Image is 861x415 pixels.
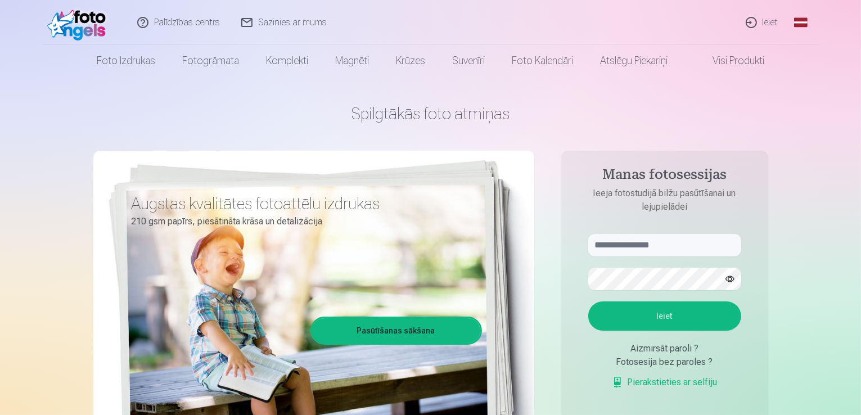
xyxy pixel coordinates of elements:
p: Ieeja fotostudijā bilžu pasūtīšanai un lejupielādei [577,187,752,214]
a: Fotogrāmata [169,45,253,76]
h3: Augstas kvalitātes fotoattēlu izdrukas [132,193,474,214]
a: Foto kalendāri [498,45,587,76]
a: Pasūtīšanas sākšana [312,318,480,343]
p: 210 gsm papīrs, piesātināta krāsa un detalizācija [132,214,474,229]
div: Fotosesija bez paroles ? [588,355,741,369]
button: Ieiet [588,301,741,331]
a: Komplekti [253,45,322,76]
h1: Spilgtākās foto atmiņas [93,103,768,124]
a: Atslēgu piekariņi [587,45,681,76]
a: Suvenīri [439,45,498,76]
h4: Manas fotosessijas [577,166,752,187]
a: Pierakstieties ar selfiju [612,376,718,389]
a: Krūzes [382,45,439,76]
a: Visi produkti [681,45,778,76]
img: /fa1 [47,4,112,40]
a: Magnēti [322,45,382,76]
a: Foto izdrukas [83,45,169,76]
div: Aizmirsāt paroli ? [588,342,741,355]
